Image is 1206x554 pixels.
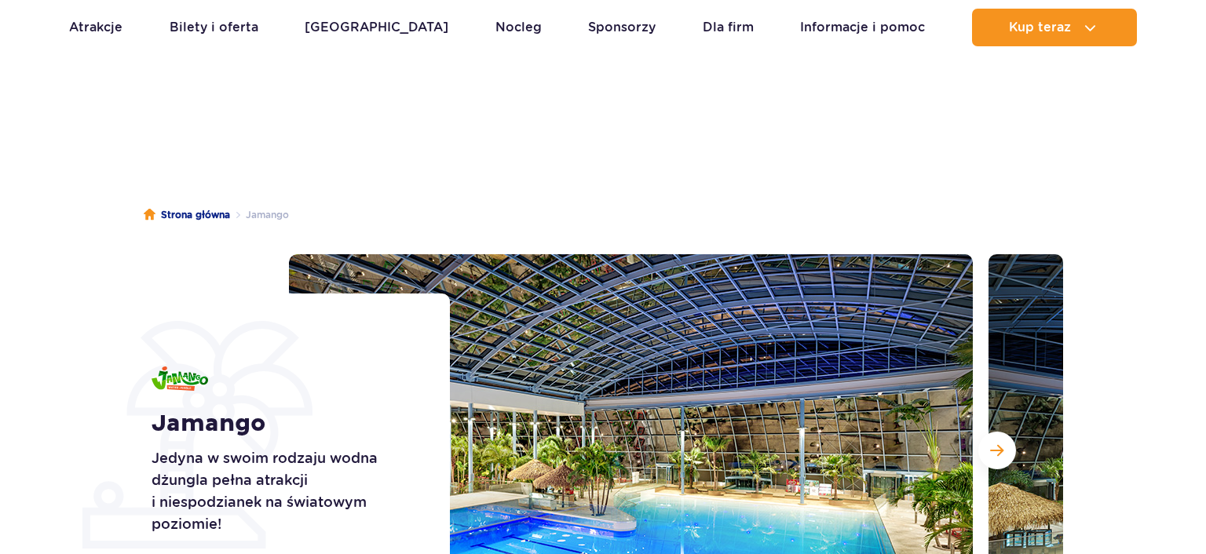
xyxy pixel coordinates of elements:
a: [GEOGRAPHIC_DATA] [305,9,448,46]
a: Bilety i oferta [170,9,258,46]
a: Sponsorzy [588,9,656,46]
a: Strona główna [144,207,230,223]
a: Nocleg [495,9,542,46]
li: Jamango [230,207,289,223]
p: Jedyna w swoim rodzaju wodna dżungla pełna atrakcji i niespodzianek na światowym poziomie! [152,447,415,535]
span: Kup teraz [1009,20,1071,35]
img: Jamango [152,366,208,391]
a: Dla firm [703,9,754,46]
h1: Jamango [152,410,415,438]
button: Następny slajd [978,432,1016,469]
button: Kup teraz [972,9,1137,46]
a: Atrakcje [69,9,122,46]
a: Informacje i pomoc [800,9,925,46]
